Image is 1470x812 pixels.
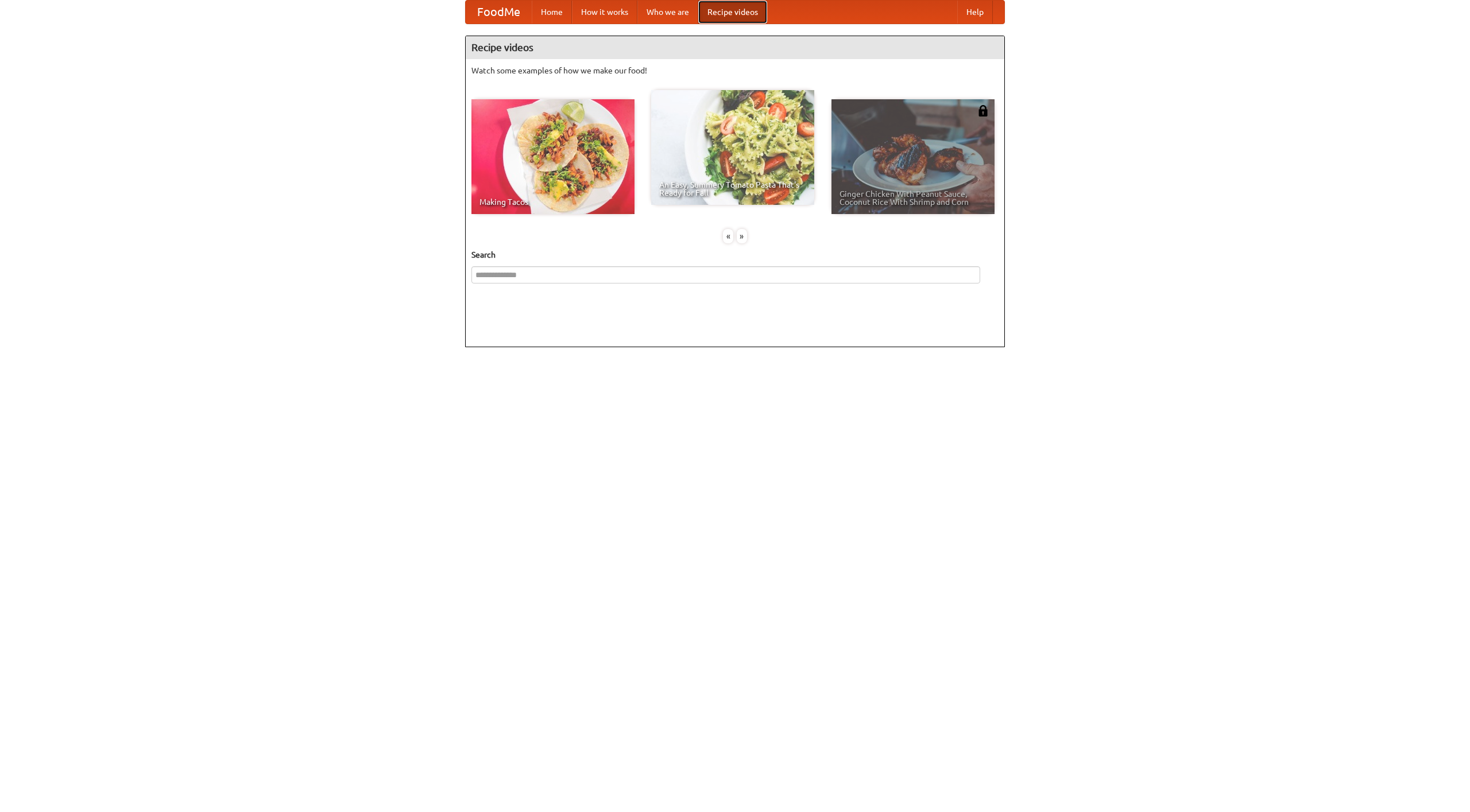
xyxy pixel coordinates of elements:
div: « [723,229,733,243]
p: Watch some examples of how we make our food! [471,65,999,76]
img: 483408.png [977,105,989,116]
h5: Search [471,249,999,261]
a: Recipe videos [698,1,767,24]
a: Making Tacos [471,99,635,214]
h4: Recipe videos [466,36,1004,59]
a: Help [957,1,993,24]
div: » [737,229,747,243]
a: Home [532,1,572,24]
a: Who we are [637,1,698,24]
a: An Easy, Summery Tomato Pasta That's Ready for Fall [651,90,814,205]
span: Making Tacos [479,198,626,206]
a: FoodMe [466,1,532,24]
a: How it works [572,1,637,24]
span: An Easy, Summery Tomato Pasta That's Ready for Fall [659,181,806,197]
